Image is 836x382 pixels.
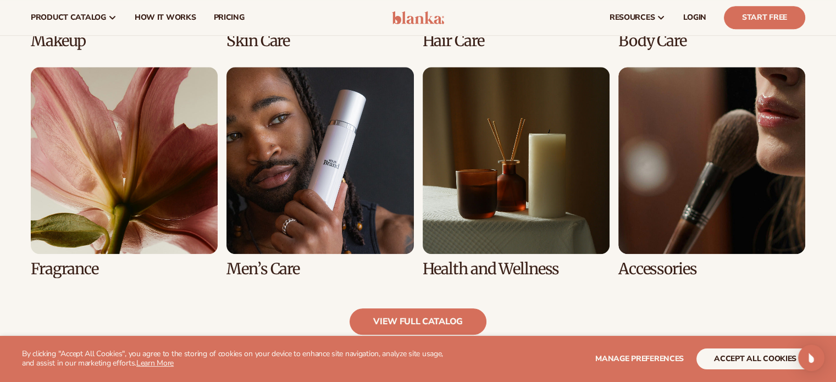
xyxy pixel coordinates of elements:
div: 7 / 8 [423,67,610,278]
span: resources [610,13,655,22]
img: logo [392,11,444,24]
h3: Skin Care [226,32,413,49]
span: pricing [213,13,244,22]
h3: Body Care [618,32,805,49]
div: 6 / 8 [226,67,413,278]
span: Manage preferences [595,353,684,364]
h3: Hair Care [423,32,610,49]
p: By clicking "Accept All Cookies", you agree to the storing of cookies on your device to enhance s... [22,350,456,368]
span: product catalog [31,13,106,22]
button: accept all cookies [696,348,814,369]
span: How It Works [135,13,196,22]
h3: Makeup [31,32,218,49]
div: 5 / 8 [31,67,218,278]
a: view full catalog [350,308,486,335]
div: Open Intercom Messenger [798,345,824,371]
a: Learn More [136,358,174,368]
div: 8 / 8 [618,67,805,278]
button: Manage preferences [595,348,684,369]
span: LOGIN [683,13,706,22]
a: Start Free [724,6,805,29]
